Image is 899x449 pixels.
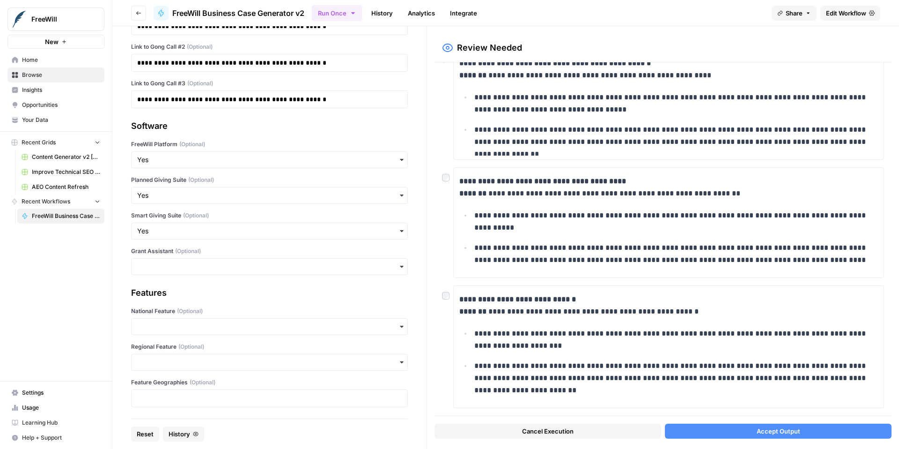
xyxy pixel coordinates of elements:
[183,211,209,220] span: (Optional)
[137,429,154,439] span: Reset
[457,41,522,54] h2: Review Needed
[7,430,104,445] button: Help + Support
[131,176,408,184] label: Planned Giving Suite
[32,212,100,220] span: FreeWill Business Case Generator v2
[179,140,205,149] span: (Optional)
[178,343,204,351] span: (Optional)
[31,15,88,24] span: FreeWill
[188,176,214,184] span: (Optional)
[444,6,483,21] a: Integrate
[7,67,104,82] a: Browse
[22,389,100,397] span: Settings
[7,7,104,31] button: Workspace: FreeWill
[17,209,104,224] a: FreeWill Business Case Generator v2
[190,378,215,387] span: (Optional)
[7,97,104,112] a: Opportunities
[177,307,203,315] span: (Optional)
[7,195,104,209] button: Recent Workflows
[131,43,408,51] label: Link to Gong Call #2
[131,211,408,220] label: Smart Giving Suite
[17,150,104,165] a: Content Generator v2 [DRAFT] Test
[22,434,100,442] span: Help + Support
[7,400,104,415] a: Usage
[137,226,402,236] input: Yes
[826,8,866,18] span: Edit Workflow
[366,6,398,21] a: History
[22,138,56,147] span: Recent Grids
[137,191,402,200] input: Yes
[172,7,304,19] span: FreeWill Business Case Generator v2
[131,79,408,88] label: Link to Gong Call #3
[154,6,304,21] a: FreeWill Business Case Generator v2
[22,56,100,64] span: Home
[163,427,204,442] button: History
[772,6,817,21] button: Share
[312,5,362,21] button: Run Once
[435,424,661,439] button: Cancel Execution
[131,307,408,315] label: National Feature
[402,6,441,21] a: Analytics
[7,135,104,150] button: Recent Grids
[7,52,104,67] a: Home
[131,343,408,351] label: Regional Feature
[131,140,408,149] label: FreeWill Platform
[22,86,100,94] span: Insights
[665,424,892,439] button: Accept Output
[7,112,104,127] a: Your Data
[17,180,104,195] a: AEO Content Refresh
[7,35,104,49] button: New
[22,101,100,109] span: Opportunities
[45,37,59,46] span: New
[32,168,100,176] span: Improve Technical SEO for Page
[22,404,100,412] span: Usage
[22,197,70,206] span: Recent Workflows
[131,120,408,133] div: Software
[786,8,803,18] span: Share
[11,11,28,28] img: FreeWill Logo
[522,427,574,436] span: Cancel Execution
[17,165,104,180] a: Improve Technical SEO for Page
[187,79,213,88] span: (Optional)
[22,116,100,124] span: Your Data
[820,6,880,21] a: Edit Workflow
[131,247,408,255] label: Grant Assistant
[32,183,100,191] span: AEO Content Refresh
[131,378,408,387] label: Feature Geographies
[22,71,100,79] span: Browse
[7,385,104,400] a: Settings
[7,415,104,430] a: Learning Hub
[187,43,213,51] span: (Optional)
[22,419,100,427] span: Learning Hub
[131,286,408,299] div: Features
[32,153,100,161] span: Content Generator v2 [DRAFT] Test
[175,247,201,255] span: (Optional)
[169,429,190,439] span: History
[7,82,104,97] a: Insights
[757,427,800,436] span: Accept Output
[131,427,159,442] button: Reset
[137,155,402,165] input: Yes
